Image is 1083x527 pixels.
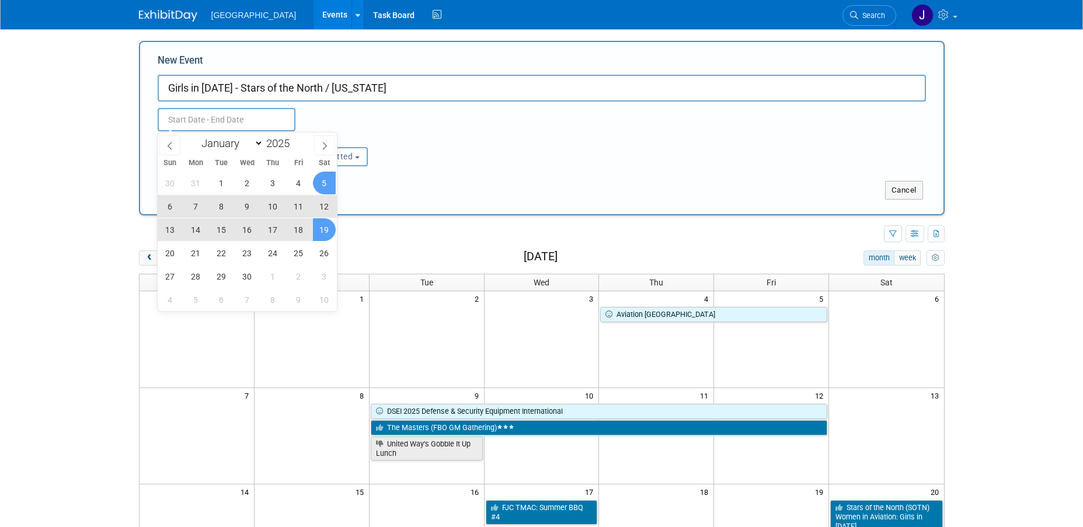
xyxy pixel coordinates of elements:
[287,218,310,241] span: September 18, 2026
[210,265,233,288] span: September 29, 2026
[588,291,598,306] span: 3
[818,291,828,306] span: 5
[208,159,234,167] span: Tue
[486,500,598,524] a: FJC TMAC: Summer BBQ #4
[885,181,923,200] button: Cancel
[236,288,259,311] span: October 7, 2026
[420,278,433,287] span: Tue
[196,136,263,151] select: Month
[262,172,284,194] span: September 3, 2026
[287,242,310,264] span: September 25, 2026
[158,159,183,167] span: Sun
[159,172,182,194] span: August 30, 2026
[932,254,939,262] i: Personalize Calendar
[262,265,284,288] span: October 1, 2026
[139,250,161,266] button: prev
[158,108,295,131] input: Start Date - End Date
[600,307,827,322] a: Aviation [GEOGRAPHIC_DATA]
[354,484,369,499] span: 15
[311,159,337,167] span: Sat
[814,388,828,403] span: 12
[262,195,284,218] span: September 10, 2026
[649,278,663,287] span: Thu
[184,195,207,218] span: September 7, 2026
[236,195,259,218] span: September 9, 2026
[236,172,259,194] span: September 2, 2026
[243,388,254,403] span: 7
[473,388,484,403] span: 9
[894,250,921,266] button: week
[858,11,885,20] span: Search
[210,172,233,194] span: September 1, 2026
[313,242,336,264] span: September 26, 2026
[287,172,310,194] span: September 4, 2026
[184,265,207,288] span: September 28, 2026
[699,484,713,499] span: 18
[371,420,827,435] a: The Masters (FBO GM Gathering)
[358,291,369,306] span: 1
[863,250,894,266] button: month
[139,10,197,22] img: ExhibitDay
[911,4,934,26] img: Jessica Belcher
[469,484,484,499] span: 16
[184,172,207,194] span: August 31, 2026
[703,291,713,306] span: 4
[236,265,259,288] span: September 30, 2026
[927,250,944,266] button: myCustomButton
[699,388,713,403] span: 11
[880,278,893,287] span: Sat
[287,288,310,311] span: October 9, 2026
[313,172,336,194] span: September 5, 2026
[262,242,284,264] span: September 24, 2026
[929,484,944,499] span: 20
[262,218,284,241] span: September 17, 2026
[159,195,182,218] span: September 6, 2026
[934,291,944,306] span: 6
[158,54,203,72] label: New Event
[473,291,484,306] span: 2
[929,388,944,403] span: 13
[767,278,776,287] span: Fri
[210,195,233,218] span: September 8, 2026
[371,404,827,419] a: DSEI 2025 Defense & Security Equipment International
[584,484,598,499] span: 17
[313,218,336,241] span: September 19, 2026
[524,250,558,263] h2: [DATE]
[313,195,336,218] span: September 12, 2026
[584,388,598,403] span: 10
[842,5,896,26] a: Search
[159,242,182,264] span: September 20, 2026
[159,288,182,311] span: October 4, 2026
[210,242,233,264] span: September 22, 2026
[285,159,311,167] span: Fri
[534,278,549,287] span: Wed
[184,218,207,241] span: September 14, 2026
[234,159,260,167] span: Wed
[159,218,182,241] span: September 13, 2026
[288,131,402,146] div: Participation:
[183,159,208,167] span: Mon
[158,131,271,146] div: Attendance / Format:
[313,265,336,288] span: October 3, 2026
[184,242,207,264] span: September 21, 2026
[184,288,207,311] span: October 5, 2026
[210,218,233,241] span: September 15, 2026
[236,242,259,264] span: September 23, 2026
[814,484,828,499] span: 19
[159,265,182,288] span: September 27, 2026
[239,484,254,499] span: 14
[210,288,233,311] span: October 6, 2026
[211,11,297,20] span: [GEOGRAPHIC_DATA]
[260,159,285,167] span: Thu
[371,437,483,460] a: United Way’s Gobble It Up Lunch
[158,75,926,102] input: Name of Trade Show / Conference
[313,288,336,311] span: October 10, 2026
[287,265,310,288] span: October 2, 2026
[263,137,298,150] input: Year
[262,288,284,311] span: October 8, 2026
[358,388,369,403] span: 8
[287,195,310,218] span: September 11, 2026
[236,218,259,241] span: September 16, 2026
